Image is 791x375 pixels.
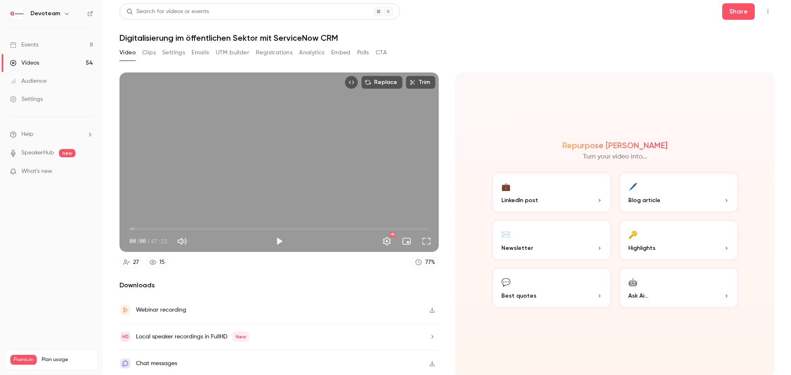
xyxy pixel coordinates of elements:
button: Full screen [418,233,435,249]
span: Plan usage [42,356,93,363]
h2: Repurpose [PERSON_NAME] [562,140,667,150]
a: 15 [146,257,168,268]
button: Polls [357,46,369,59]
button: Video [119,46,136,59]
iframe: Noticeable Trigger [83,168,93,175]
span: Ask Ai... [628,291,648,300]
button: 💬Best quotes [491,267,612,308]
button: Play [271,233,288,249]
span: 00:00 [129,237,146,245]
button: Emails [192,46,209,59]
li: help-dropdown-opener [10,130,93,139]
a: 77% [412,257,439,268]
div: Audience [10,77,47,85]
div: Search for videos or events [126,7,209,16]
div: 🖊️ [628,180,637,193]
span: / [147,237,150,245]
div: Chat messages [136,359,177,368]
button: Embed video [345,76,358,89]
div: 00:00 [129,237,167,245]
button: Mute [174,233,190,249]
div: Events [10,41,38,49]
button: Share [722,3,755,20]
h1: Digitalisierung im öffentlichen Sektor mit ServiceNow CRM [119,33,775,43]
button: 🤖Ask Ai... [618,267,739,308]
span: Help [21,130,33,139]
span: Blog article [628,196,660,205]
h6: Devoteam [30,9,60,18]
button: Embed [331,46,351,59]
button: 🖊️Blog article [618,172,739,213]
button: Settings [379,233,395,249]
div: 💬 [501,275,510,288]
button: Trim [406,76,435,89]
div: 27 [133,258,139,267]
h2: Downloads [119,280,439,290]
button: Settings [162,46,185,59]
button: CTA [376,46,387,59]
button: UTM builder [216,46,249,59]
span: Highlights [628,244,655,252]
a: SpeakerHub [21,149,54,157]
div: 15 [159,258,165,267]
div: Local speaker recordings in FullHD [136,332,249,342]
div: ✉️ [501,228,510,240]
div: 🔑 [628,228,637,240]
button: 💼LinkedIn post [491,172,612,213]
button: ✉️Newsletter [491,219,612,261]
div: HD [390,232,395,237]
img: Devoteam [10,7,23,20]
span: New [232,332,249,342]
p: Turn your video into... [583,152,647,162]
span: new [59,149,75,157]
span: What's new [21,167,52,176]
div: 77 % [425,258,435,267]
div: Videos [10,59,39,67]
button: Turn on miniplayer [398,233,415,249]
button: Top Bar Actions [761,5,775,18]
button: Replace [361,76,403,89]
button: 🔑Highlights [618,219,739,261]
a: 27 [119,257,143,268]
div: Settings [10,95,43,103]
div: 💼 [501,180,510,193]
span: Newsletter [501,244,533,252]
button: Registrations [256,46,293,59]
button: Analytics [299,46,325,59]
span: Premium [10,355,37,365]
button: Clips [142,46,156,59]
div: Webinar recording [136,305,186,315]
span: LinkedIn post [501,196,538,205]
span: 47:23 [151,237,167,245]
span: Best quotes [501,291,536,300]
div: 🤖 [628,275,637,288]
